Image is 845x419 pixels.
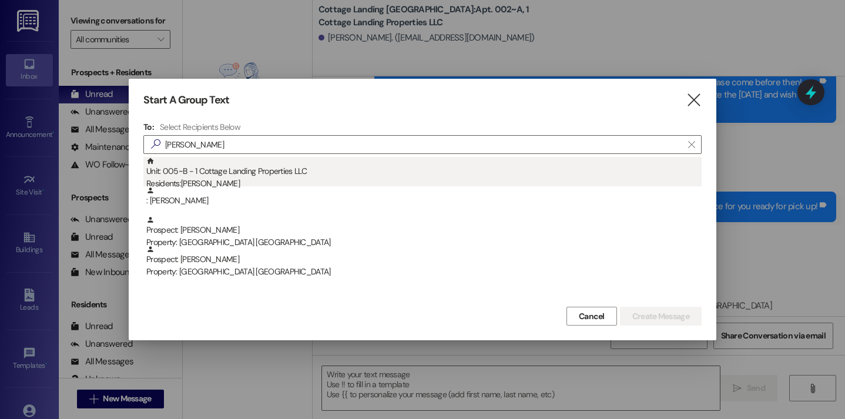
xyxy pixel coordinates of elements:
span: Cancel [579,310,605,323]
div: Unit: 005~B - 1 Cottage Landing Properties LLCResidents:[PERSON_NAME] [143,157,702,186]
h3: Start A Group Text [143,93,229,107]
div: : [PERSON_NAME] [146,186,702,207]
div: Prospect: [PERSON_NAME] [146,245,702,279]
i:  [686,94,702,106]
button: Clear text [682,136,701,153]
span: Create Message [632,310,689,323]
div: Prospect: [PERSON_NAME] [146,216,702,249]
i:  [688,140,695,149]
button: Create Message [620,307,702,326]
div: Property: [GEOGRAPHIC_DATA] [GEOGRAPHIC_DATA] [146,236,702,249]
div: Prospect: [PERSON_NAME]Property: [GEOGRAPHIC_DATA] [GEOGRAPHIC_DATA] [143,216,702,245]
button: Cancel [566,307,617,326]
div: Residents: [PERSON_NAME] [146,177,702,190]
div: Unit: 005~B - 1 Cottage Landing Properties LLC [146,157,702,190]
h4: Select Recipients Below [160,122,240,132]
div: : [PERSON_NAME] [143,186,702,216]
input: Search for any contact or apartment [165,136,682,153]
div: Property: [GEOGRAPHIC_DATA] [GEOGRAPHIC_DATA] [146,266,702,278]
i:  [146,138,165,150]
h3: To: [143,122,154,132]
div: Prospect: [PERSON_NAME]Property: [GEOGRAPHIC_DATA] [GEOGRAPHIC_DATA] [143,245,702,274]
